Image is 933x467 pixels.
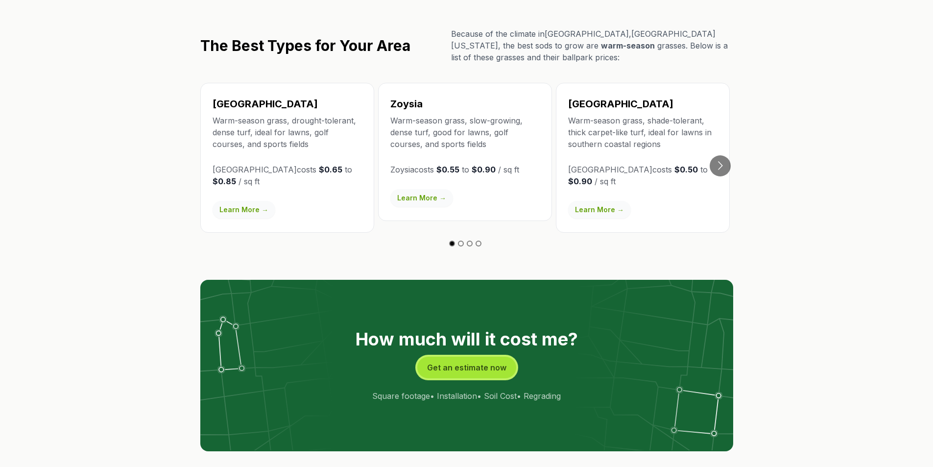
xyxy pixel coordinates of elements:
h3: [GEOGRAPHIC_DATA] [568,97,718,111]
p: Because of the climate in [GEOGRAPHIC_DATA] , [GEOGRAPHIC_DATA][US_STATE] , the best sods to grow... [451,28,733,63]
button: Go to slide 3 [467,241,473,246]
a: Learn More → [568,201,631,219]
img: lot lines graphic [200,280,733,450]
button: Go to slide 4 [476,241,481,246]
strong: $0.65 [319,165,342,174]
strong: $0.55 [436,165,459,174]
strong: $0.50 [674,165,698,174]
strong: $0.90 [568,176,592,186]
a: Learn More → [213,201,275,219]
p: Zoysia costs to / sq ft [390,164,540,175]
a: Learn More → [390,189,453,207]
p: [GEOGRAPHIC_DATA] costs to / sq ft [213,164,362,187]
p: Warm-season grass, drought-tolerant, dense turf, ideal for lawns, golf courses, and sports fields [213,115,362,150]
p: Warm-season grass, slow-growing, dense turf, good for lawns, golf courses, and sports fields [390,115,540,150]
h2: The Best Types for Your Area [200,37,410,54]
button: Go to next slide [710,155,731,176]
strong: $0.85 [213,176,236,186]
h3: Zoysia [390,97,540,111]
p: [GEOGRAPHIC_DATA] costs to / sq ft [568,164,718,187]
strong: $0.90 [472,165,496,174]
button: Go to slide 2 [458,241,464,246]
span: warm-season [601,41,655,50]
button: Get an estimate now [417,357,516,378]
p: Warm-season grass, shade-tolerant, thick carpet-like turf, ideal for lawns in southern coastal re... [568,115,718,150]
button: Go to slide 1 [449,241,455,246]
h3: [GEOGRAPHIC_DATA] [213,97,362,111]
